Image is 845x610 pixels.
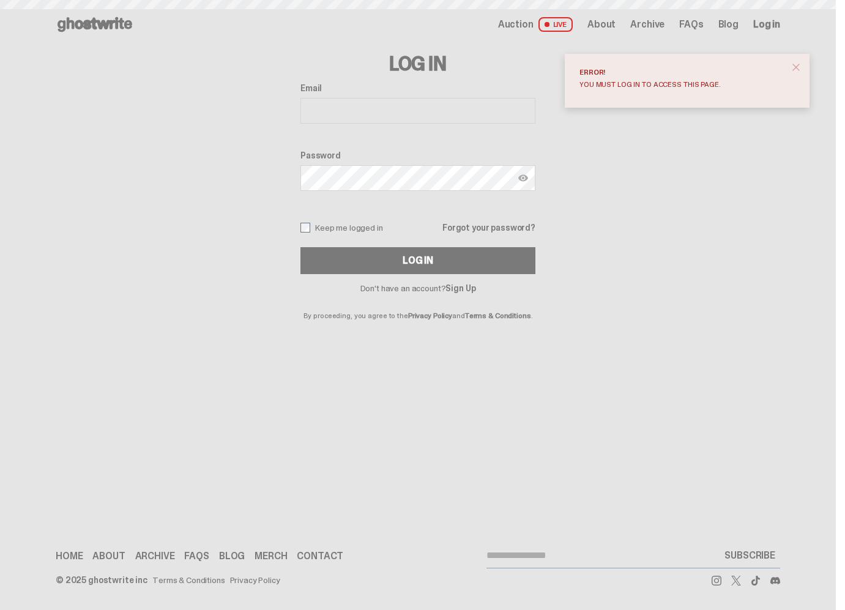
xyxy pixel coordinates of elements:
label: Password [300,151,535,160]
div: Error! [579,69,785,76]
a: Contact [297,551,343,561]
a: Blog [718,20,739,29]
a: Sign Up [445,283,475,294]
div: Log In [403,256,433,266]
a: FAQs [679,20,703,29]
a: Privacy Policy [230,576,280,584]
div: You must log in to access this page. [579,81,785,88]
img: Show password [518,173,528,183]
a: Forgot your password? [442,223,535,232]
p: By proceeding, you agree to the and . [300,292,535,319]
a: Merch [255,551,287,561]
a: Archive [630,20,664,29]
a: Privacy Policy [408,311,452,321]
div: © 2025 ghostwrite inc [56,576,147,584]
label: Keep me logged in [300,223,383,232]
button: Log In [300,247,535,274]
button: close [785,56,807,78]
label: Email [300,83,535,93]
a: Home [56,551,83,561]
a: Terms & Conditions [465,311,531,321]
span: LIVE [538,17,573,32]
h3: Log In [300,54,535,73]
a: Blog [219,551,245,561]
input: Keep me logged in [300,223,310,232]
a: Archive [135,551,175,561]
button: SUBSCRIBE [720,543,780,568]
a: About [587,20,616,29]
a: Terms & Conditions [152,576,225,584]
span: Auction [498,20,534,29]
p: Don't have an account? [300,284,535,292]
a: About [92,551,125,561]
a: FAQs [184,551,209,561]
a: Auction LIVE [498,17,573,32]
a: Log in [753,20,780,29]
